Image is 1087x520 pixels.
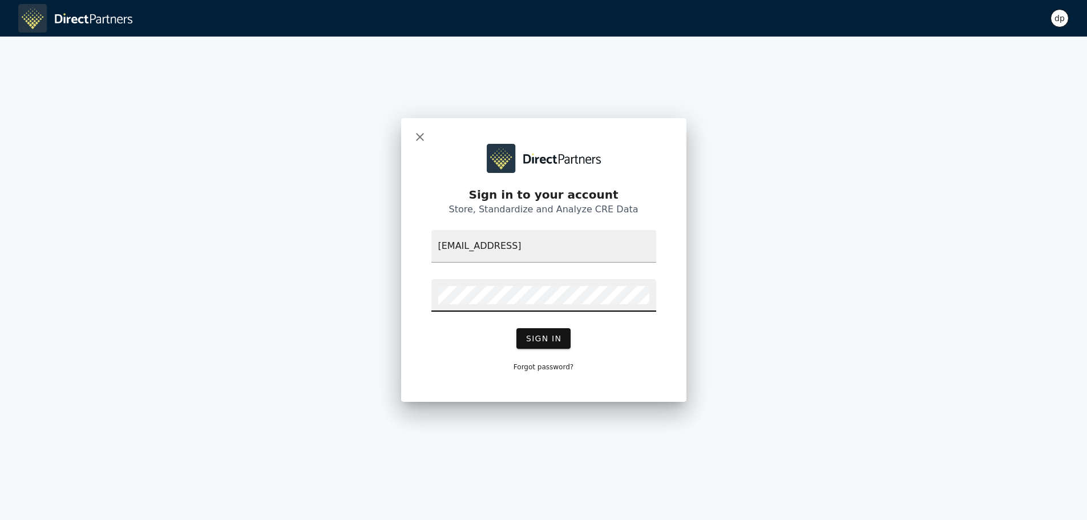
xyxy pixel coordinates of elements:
div: Sign in to your account [448,187,638,203]
div: dp [1050,9,1069,27]
img: logo-icon [18,4,132,33]
p: Forgot password? [514,362,573,372]
img: Nalu [487,144,601,172]
input: Email [438,237,649,255]
button: Sign In [516,328,571,349]
div: Store, Standardize and Analyze CRE Data [448,203,638,216]
span: Sign In [526,334,561,343]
